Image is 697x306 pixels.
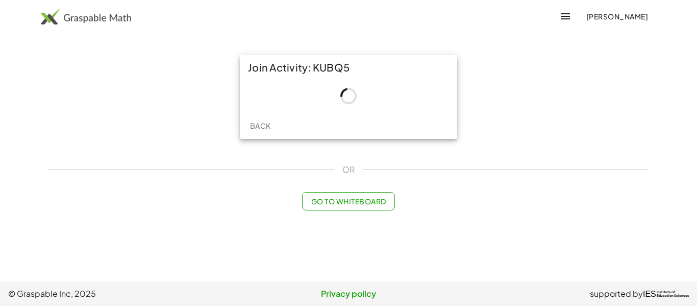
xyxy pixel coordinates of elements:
button: Back [244,116,277,135]
span: OR [342,163,355,176]
span: IES [643,289,656,299]
span: Go to Whiteboard [311,197,386,206]
span: [PERSON_NAME] [586,12,648,21]
span: Institute of Education Sciences [657,291,689,298]
a: Privacy policy [235,288,462,300]
span: © Graspable Inc, 2025 [8,288,235,300]
div: Join Activity: KUBQ5 [240,55,457,80]
button: Go to Whiteboard [302,192,394,210]
span: supported by [590,288,643,300]
span: Back [250,121,270,130]
button: [PERSON_NAME] [578,7,656,26]
a: IESInstitute ofEducation Sciences [643,288,689,300]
